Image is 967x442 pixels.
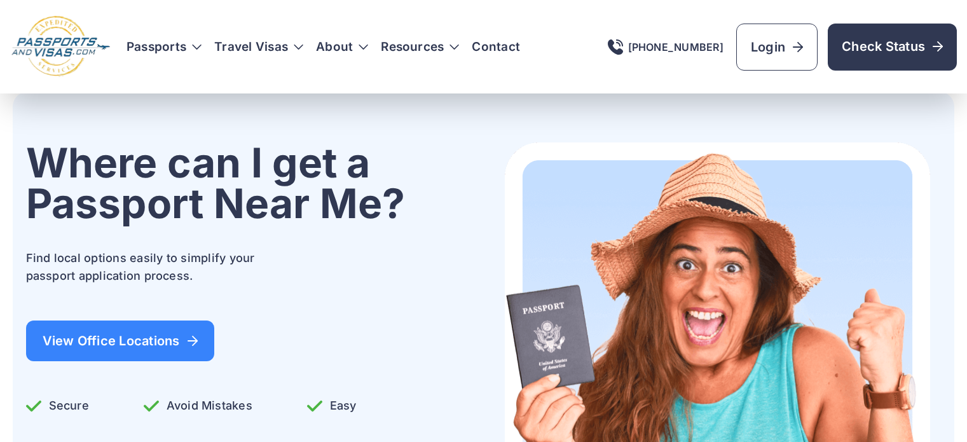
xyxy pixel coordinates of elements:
[26,249,433,285] p: Find local options easily to simplify your passport application process.
[381,41,459,53] h3: Resources
[127,41,202,53] h3: Passports
[26,397,89,415] p: Secure
[10,15,111,78] img: Logo
[307,397,357,415] p: Easy
[751,38,803,56] span: Login
[736,24,818,71] a: Login
[26,142,433,224] h1: Where can I get a Passport Near Me?
[472,41,520,53] a: Contact
[842,38,943,55] span: Check Status
[26,321,214,361] a: View Office Locations
[316,41,353,53] a: About
[608,39,724,55] a: [PHONE_NUMBER]
[43,335,198,347] span: View Office Locations
[828,24,957,71] a: Check Status
[144,397,252,415] p: Avoid Mistakes
[214,41,303,53] h3: Travel Visas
